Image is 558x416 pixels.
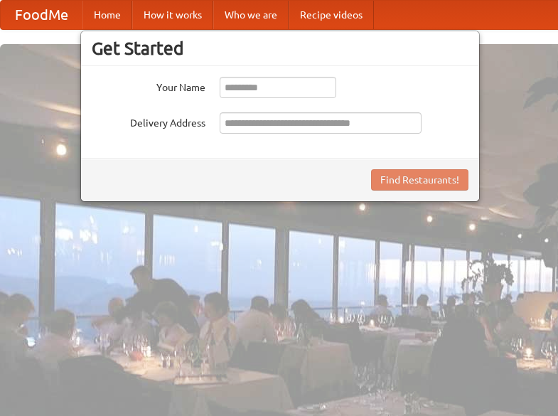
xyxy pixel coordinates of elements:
[289,1,374,29] a: Recipe videos
[92,77,205,95] label: Your Name
[213,1,289,29] a: Who we are
[82,1,132,29] a: Home
[132,1,213,29] a: How it works
[92,112,205,130] label: Delivery Address
[371,169,468,191] button: Find Restaurants!
[1,1,82,29] a: FoodMe
[92,38,468,59] h3: Get Started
